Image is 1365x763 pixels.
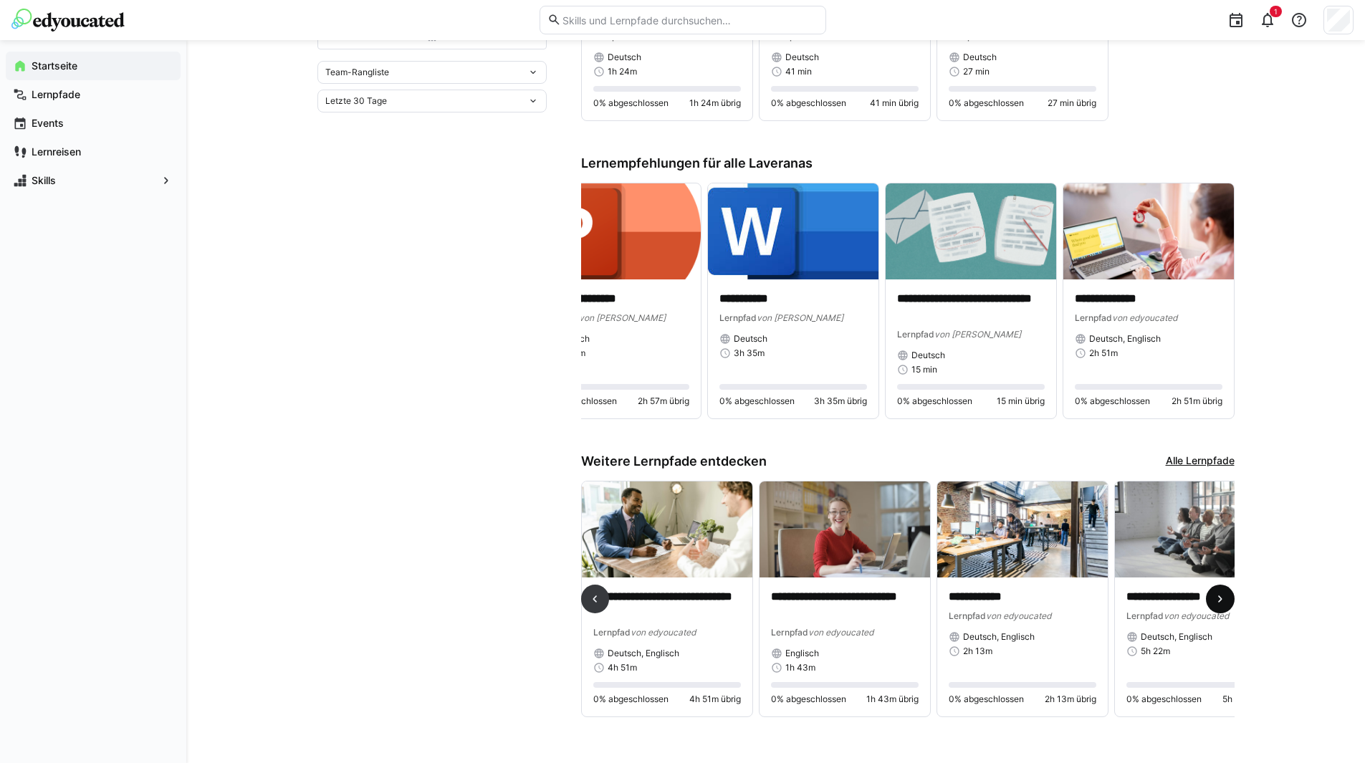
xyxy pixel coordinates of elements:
[1112,312,1177,323] span: von edyoucated
[608,662,637,673] span: 4h 51m
[631,627,696,638] span: von edyoucated
[949,97,1024,109] span: 0% abgeschlossen
[897,329,934,340] span: Lernpfad
[963,646,992,657] span: 2h 13m
[579,312,666,323] span: von [PERSON_NAME]
[593,694,669,705] span: 0% abgeschlossen
[771,694,846,705] span: 0% abgeschlossen
[325,95,387,107] span: Letzte 30 Tage
[1115,481,1285,577] img: image
[1166,454,1235,469] a: Alle Lernpfade
[934,329,1021,340] span: von [PERSON_NAME]
[814,395,867,407] span: 3h 35m übrig
[963,66,990,77] span: 27 min
[870,97,919,109] span: 41 min übrig
[866,694,919,705] span: 1h 43m übrig
[1075,312,1112,323] span: Lernpfad
[593,627,631,638] span: Lernpfad
[325,67,389,78] span: Team-Rangliste
[911,350,945,361] span: Deutsch
[1089,333,1161,345] span: Deutsch, Englisch
[689,97,741,109] span: 1h 24m übrig
[734,333,767,345] span: Deutsch
[719,395,795,407] span: 0% abgeschlossen
[1126,694,1202,705] span: 0% abgeschlossen
[734,347,765,359] span: 3h 35m
[760,481,930,577] img: image
[1048,97,1096,109] span: 27 min übrig
[1274,7,1278,16] span: 1
[1063,183,1234,279] img: image
[1141,631,1212,643] span: Deutsch, Englisch
[911,364,937,375] span: 15 min
[638,395,689,407] span: 2h 57m übrig
[986,610,1051,621] span: von edyoucated
[757,312,843,323] span: von [PERSON_NAME]
[949,610,986,621] span: Lernpfad
[897,395,972,407] span: 0% abgeschlossen
[608,66,637,77] span: 1h 24m
[608,648,679,659] span: Deutsch, Englisch
[785,66,812,77] span: 41 min
[963,52,997,63] span: Deutsch
[719,312,757,323] span: Lernpfad
[608,52,641,63] span: Deutsch
[886,183,1056,279] img: image
[593,97,669,109] span: 0% abgeschlossen
[1075,395,1150,407] span: 0% abgeschlossen
[771,627,808,638] span: Lernpfad
[785,52,819,63] span: Deutsch
[949,694,1024,705] span: 0% abgeschlossen
[581,155,1235,171] h3: Lernempfehlungen für alle Laveranas
[1164,610,1229,621] span: von edyoucated
[808,627,873,638] span: von edyoucated
[1126,610,1164,621] span: Lernpfad
[785,662,815,673] span: 1h 43m
[771,97,846,109] span: 0% abgeschlossen
[689,694,741,705] span: 4h 51m übrig
[997,395,1045,407] span: 15 min übrig
[530,183,701,279] img: image
[1141,646,1170,657] span: 5h 22m
[785,648,819,659] span: Englisch
[937,481,1108,577] img: image
[582,481,752,577] img: image
[1222,694,1274,705] span: 5h 22m übrig
[1089,347,1118,359] span: 2h 51m
[581,454,767,469] h3: Weitere Lernpfade entdecken
[1045,694,1096,705] span: 2h 13m übrig
[1172,395,1222,407] span: 2h 51m übrig
[708,183,878,279] img: image
[561,14,818,27] input: Skills und Lernpfade durchsuchen…
[963,631,1035,643] span: Deutsch, Englisch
